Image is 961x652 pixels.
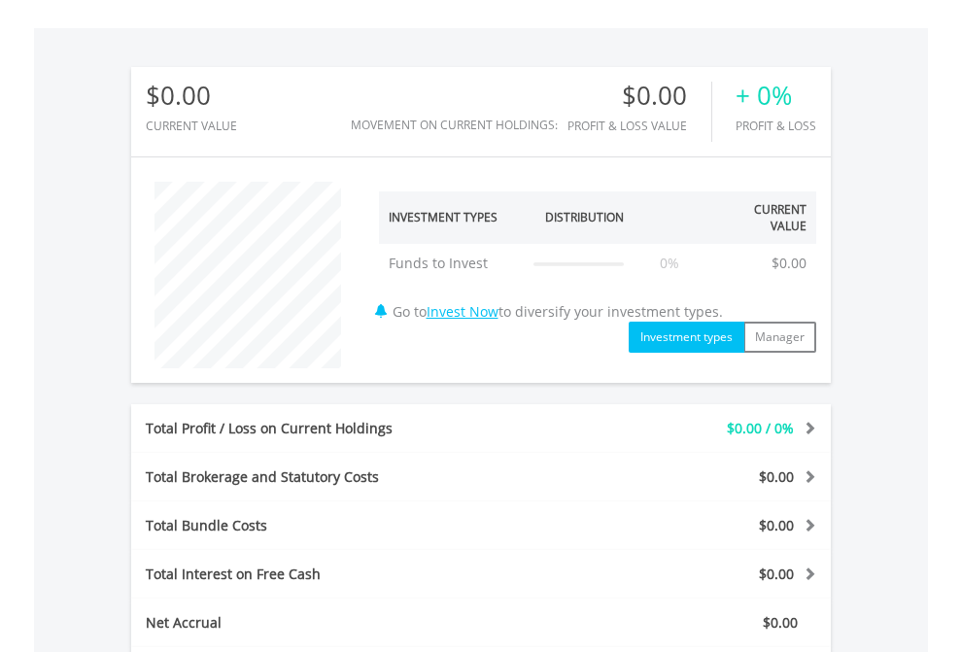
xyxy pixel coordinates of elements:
[763,613,798,632] span: $0.00
[131,467,539,487] div: Total Brokerage and Statutory Costs
[131,565,539,584] div: Total Interest on Free Cash
[567,120,711,132] div: Profit & Loss Value
[759,565,794,583] span: $0.00
[427,302,498,321] a: Invest Now
[131,419,539,438] div: Total Profit / Loss on Current Holdings
[567,82,711,110] div: $0.00
[743,322,816,353] button: Manager
[131,516,539,535] div: Total Bundle Costs
[736,120,816,132] div: Profit & Loss
[351,119,558,131] div: Movement on Current Holdings:
[706,191,816,244] th: Current Value
[545,209,624,225] div: Distribution
[379,244,525,283] td: Funds to Invest
[727,419,794,437] span: $0.00 / 0%
[759,467,794,486] span: $0.00
[146,82,237,110] div: $0.00
[759,516,794,534] span: $0.00
[146,120,237,132] div: CURRENT VALUE
[131,613,539,633] div: Net Accrual
[634,244,706,283] td: 0%
[364,172,831,353] div: Go to to diversify your investment types.
[629,322,744,353] button: Investment types
[379,191,525,244] th: Investment Types
[736,82,816,110] div: + 0%
[762,244,816,283] td: $0.00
